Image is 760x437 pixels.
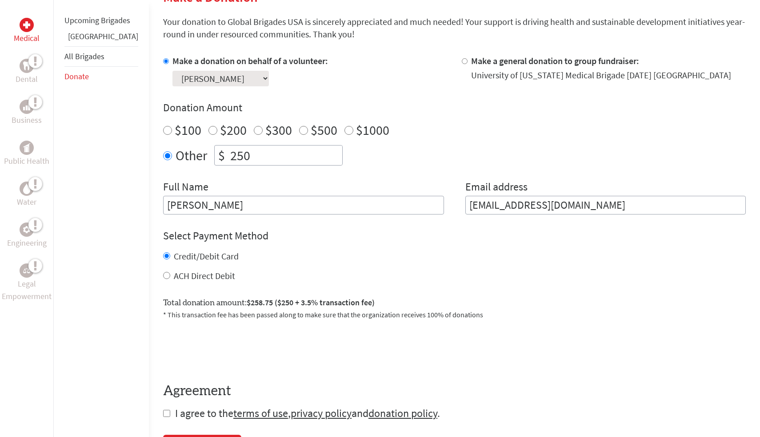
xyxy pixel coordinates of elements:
[291,406,352,420] a: privacy policy
[163,383,746,399] h4: Agreement
[2,263,52,303] a: Legal EmpowermentLegal Empowerment
[356,121,389,138] label: $1000
[23,21,30,28] img: Medical
[465,180,528,196] label: Email address
[163,229,746,243] h4: Select Payment Method
[64,71,89,81] a: Donate
[64,11,138,30] li: Upcoming Brigades
[163,309,746,320] p: * This transaction fee has been passed along to make sure that the organization receives 100% of ...
[23,61,30,70] img: Dental
[228,146,342,165] input: Enter Amount
[172,55,328,66] label: Make a donation on behalf of a volunteer:
[175,121,201,138] label: $100
[20,18,34,32] div: Medical
[20,100,34,114] div: Business
[23,226,30,233] img: Engineering
[163,331,298,365] iframe: reCAPTCHA
[14,18,40,45] a: MedicalMedical
[163,196,444,214] input: Enter Full Name
[175,406,440,420] span: I agree to the , and .
[17,182,36,208] a: WaterWater
[471,55,639,66] label: Make a general donation to group fundraiser:
[12,100,42,126] a: BusinessBusiness
[176,145,207,166] label: Other
[14,32,40,45] p: Medical
[16,59,38,85] a: DentalDental
[23,103,30,110] img: Business
[23,268,30,273] img: Legal Empowerment
[247,297,375,308] span: $258.75 ($250 + 3.5% transaction fee)
[163,101,746,115] h4: Donation Amount
[220,121,247,138] label: $200
[233,406,288,420] a: terms of use
[368,406,437,420] a: donation policy
[174,270,235,281] label: ACH Direct Debit
[7,223,47,249] a: EngineeringEngineering
[265,121,292,138] label: $300
[64,51,104,61] a: All Brigades
[20,263,34,278] div: Legal Empowerment
[20,59,34,73] div: Dental
[215,146,228,165] div: $
[174,251,239,262] label: Credit/Debit Card
[16,73,38,85] p: Dental
[163,180,208,196] label: Full Name
[465,196,746,214] input: Your Email
[64,30,138,46] li: Panama
[4,141,49,167] a: Public HealthPublic Health
[12,114,42,126] p: Business
[2,278,52,303] p: Legal Empowerment
[163,16,746,40] p: Your donation to Global Brigades USA is sincerely appreciated and much needed! Your support is dr...
[20,182,34,196] div: Water
[64,15,130,25] a: Upcoming Brigades
[23,183,30,194] img: Water
[471,69,731,81] div: University of [US_STATE] Medical Brigade [DATE] [GEOGRAPHIC_DATA]
[20,141,34,155] div: Public Health
[68,31,138,41] a: [GEOGRAPHIC_DATA]
[7,237,47,249] p: Engineering
[4,155,49,167] p: Public Health
[64,67,138,86] li: Donate
[17,196,36,208] p: Water
[163,296,375,309] label: Total donation amount:
[20,223,34,237] div: Engineering
[23,143,30,152] img: Public Health
[311,121,337,138] label: $500
[64,46,138,67] li: All Brigades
